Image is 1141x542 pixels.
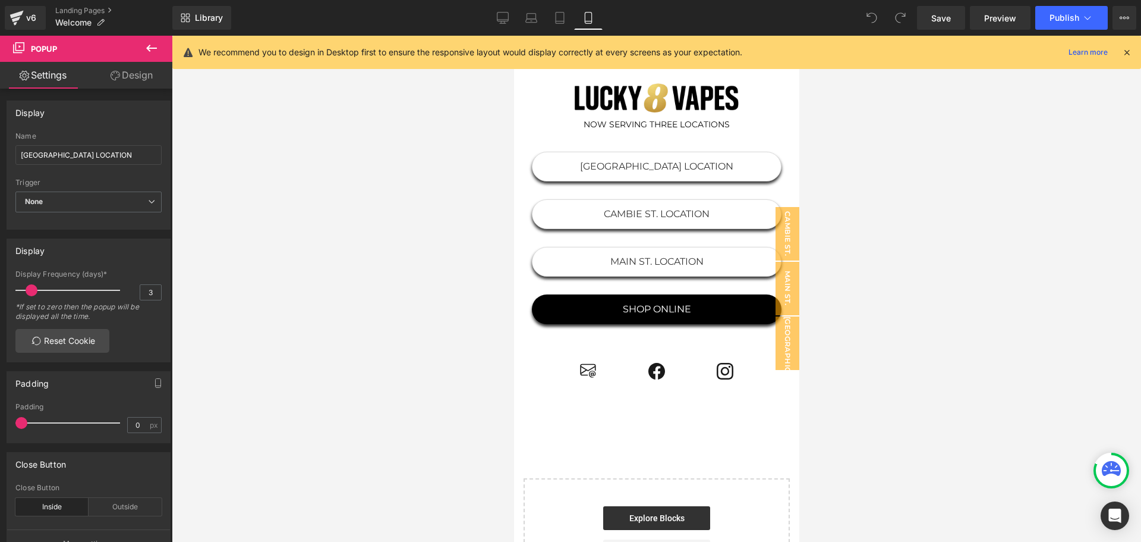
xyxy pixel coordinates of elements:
div: v6 [24,10,39,26]
div: Display Frequency (days)* [15,270,162,278]
div: Open Intercom Messenger [1101,502,1129,530]
a: Laptop [517,6,546,30]
div: Trigger [15,178,162,187]
p: We recommend you to design in Desktop first to ensure the responsive layout would display correct... [198,46,742,59]
a: [GEOGRAPHIC_DATA] LOCATION [18,116,267,146]
a: MAIN ST. LOCATION [18,211,267,241]
span: px [150,421,160,429]
span: CAMBIE ST. LOCATION [238,171,285,225]
a: Mobile [574,6,603,30]
span: Welcome [55,18,92,27]
span: [GEOGRAPHIC_DATA] LOCATION [238,281,285,334]
a: CAMBIE ST. LOCATION [18,164,267,193]
a: Explore Blocks [89,471,196,494]
span: MAIN ST. LOCATION [96,219,190,233]
div: Name [15,132,162,140]
a: v6 [5,6,46,30]
span: Popup [31,44,57,54]
div: Padding [15,403,162,411]
a: Learn more [1064,45,1112,59]
div: Close Button [15,453,66,469]
div: Padding [15,372,49,389]
h2: NOW SERVING THREE LOCATIONS [6,83,279,95]
span: Library [195,12,223,23]
a: Tablet [546,6,574,30]
a: Reset Cookie [15,329,109,353]
div: Inside [15,498,89,516]
span: CAMBIE ST. LOCATION [90,171,196,186]
div: Outside [89,498,162,516]
div: *If set to zero then the popup will be displayed all the time.​ [15,302,162,329]
span: Publish [1049,13,1079,23]
span: Preview [984,12,1016,24]
a: SHOP ONLINE [18,259,267,289]
span: SHOP ONLINE [109,267,177,281]
button: Redo [888,6,912,30]
a: Landing Pages [55,6,172,15]
a: Add Single Section [89,504,196,528]
a: New Library [172,6,231,30]
button: Undo [860,6,884,30]
a: Design [89,62,175,89]
span: MAIN ST. LOCATION [238,226,285,280]
b: None [25,197,43,206]
a: Desktop [488,6,517,30]
a: Preview [970,6,1030,30]
div: Display [15,239,45,256]
button: Publish [1035,6,1108,30]
span: [GEOGRAPHIC_DATA] LOCATION [66,124,219,138]
button: More [1112,6,1136,30]
div: Display [15,101,45,118]
div: Close Button [15,484,162,492]
span: Save [931,12,951,24]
